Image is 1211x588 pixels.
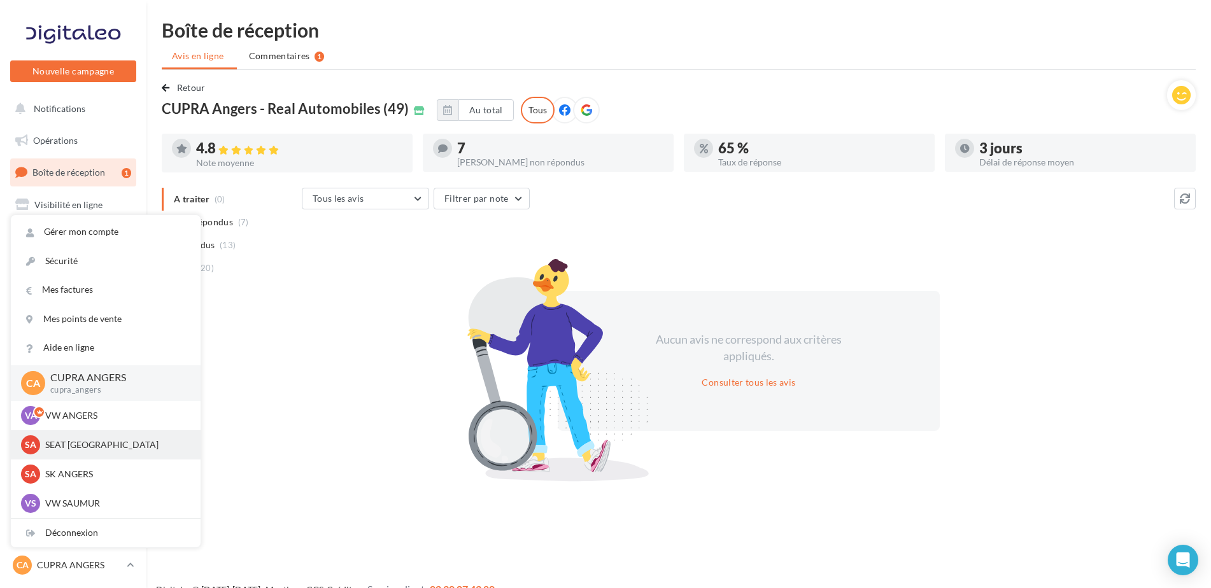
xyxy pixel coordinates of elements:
a: Contacts [8,255,139,281]
span: Boîte de réception [32,167,105,178]
button: Retour [162,80,211,95]
a: Calendrier [8,318,139,345]
div: 65 % [718,141,924,155]
span: CA [17,559,29,571]
p: VW ANGERS [45,409,185,422]
p: SEAT [GEOGRAPHIC_DATA] [45,438,185,451]
button: Nouvelle campagne [10,60,136,82]
button: Filtrer par note [434,188,530,209]
span: (20) [198,263,214,273]
a: Mes points de vente [11,305,201,333]
div: Aucun avis ne correspond aux critères appliqués. [639,332,858,364]
button: Tous les avis [302,188,429,209]
span: VS [25,497,36,510]
span: (7) [238,217,249,227]
div: Taux de réponse [718,158,924,167]
a: Visibilité en ligne [8,192,139,218]
div: 1 [315,52,324,62]
div: Boîte de réception [162,20,1196,39]
div: 4.8 [196,141,402,156]
span: Opérations [33,135,78,146]
a: Médiathèque [8,286,139,313]
span: Visibilité en ligne [34,199,103,210]
button: Au total [437,99,514,121]
span: SA [25,438,36,451]
span: CUPRA Angers - Real Automobiles (49) [162,102,409,116]
span: SA [25,468,36,480]
div: [PERSON_NAME] non répondus [457,158,663,167]
button: Notifications [8,95,134,122]
div: Note moyenne [196,158,402,167]
p: CUPRA ANGERS [50,370,180,385]
a: Opérations [8,127,139,154]
div: Délai de réponse moyen [979,158,1186,167]
div: 1 [122,168,131,178]
p: VW SAUMUR [45,497,185,510]
div: 3 jours [979,141,1186,155]
button: Consulter tous les avis [697,375,800,390]
span: CA [26,375,40,390]
button: Au total [458,99,514,121]
div: 7 [457,141,663,155]
p: SK ANGERS [45,468,185,480]
a: Campagnes [8,223,139,250]
a: Aide en ligne [11,333,201,362]
a: Boîte de réception1 [8,158,139,186]
span: Retour [177,82,206,93]
span: VA [25,409,37,422]
a: Campagnes DataOnDemand [8,392,139,430]
span: (13) [220,240,236,250]
a: Gérer mon compte [11,218,201,246]
div: Tous [521,97,555,123]
div: Déconnexion [11,519,201,547]
p: cupra_angers [50,384,180,396]
span: Notifications [34,103,85,114]
span: Non répondus [174,216,233,228]
span: Tous les avis [313,193,364,204]
a: CA CUPRA ANGERS [10,553,136,577]
div: Open Intercom Messenger [1168,545,1198,575]
span: Commentaires [249,50,310,62]
a: Sécurité [11,247,201,276]
p: CUPRA ANGERS [37,559,122,571]
a: Mes factures [11,276,201,304]
a: PLV et print personnalisable [8,349,139,387]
